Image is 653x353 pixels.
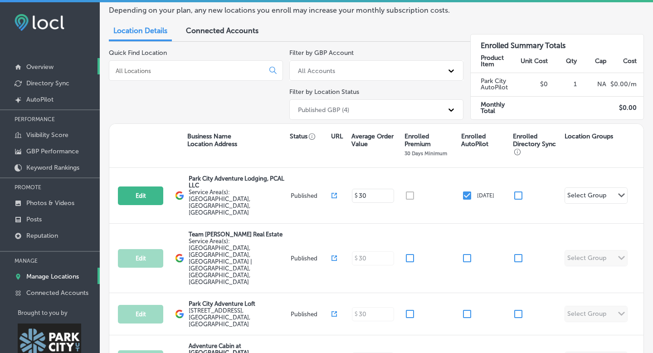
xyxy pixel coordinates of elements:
[26,79,69,87] p: Directory Sync
[189,175,288,189] p: Park City Adventure Lodging, PCAL LLC
[26,131,68,139] p: Visibility Score
[471,96,519,119] td: Monthly Total
[404,150,447,157] p: 30 Days Minimum
[189,238,252,285] span: Park City, UT, USA | Salt Lake City, UT, USA
[113,26,167,35] span: Location Details
[355,192,358,199] p: $
[189,300,288,307] p: Park City Adventure Loft
[291,311,331,318] p: Published
[298,106,349,113] div: Published GBP (4)
[298,67,335,74] div: All Accounts
[118,186,163,205] button: Edit
[351,132,400,148] p: Average Order Value
[548,50,577,73] th: Qty
[471,34,644,50] h3: Enrolled Summary Totals
[26,164,79,172] p: Keyword Rankings
[519,50,548,73] th: Unit Cost
[289,88,359,96] label: Filter by Location Status
[291,255,331,262] p: Published
[26,199,74,207] p: Photos & Videos
[567,191,606,202] div: Select Group
[26,216,42,223] p: Posts
[175,254,184,263] img: logo
[289,49,354,57] label: Filter by GBP Account
[291,192,331,199] p: Published
[404,132,457,148] p: Enrolled Premium
[477,192,494,199] p: [DATE]
[26,63,54,71] p: Overview
[461,132,508,148] p: Enrolled AutoPilot
[607,73,643,96] td: $ 0.00 /m
[175,309,184,319] img: logo
[519,73,548,96] td: $0
[187,132,237,148] p: Business Name Location Address
[577,50,606,73] th: Cap
[189,231,288,238] p: Team [PERSON_NAME] Real Estate
[109,6,457,15] p: Depending on your plan, any new locations you enroll may increase your monthly subscription costs.
[26,273,79,280] p: Manage Locations
[15,14,64,31] img: fda3e92497d09a02dc62c9cd864e3231.png
[607,96,643,119] td: $ 0.00
[26,96,54,103] p: AutoPilot
[290,132,331,140] p: Status
[118,305,163,324] button: Edit
[513,132,560,156] p: Enrolled Directory Sync
[189,307,288,328] label: [STREET_ADDRESS] , [GEOGRAPHIC_DATA], [GEOGRAPHIC_DATA]
[565,132,613,140] p: Location Groups
[118,249,163,268] button: Edit
[115,67,262,75] input: All Locations
[18,309,100,316] p: Brought to you by
[481,54,504,68] strong: Product Item
[26,147,79,155] p: GBP Performance
[577,73,606,96] td: NA
[331,132,343,140] p: URL
[175,191,184,200] img: logo
[186,26,258,35] span: Connected Accounts
[548,73,577,96] td: 1
[471,73,519,96] td: Park City AutoPilot
[607,50,643,73] th: Cost
[26,289,88,297] p: Connected Accounts
[26,232,58,240] p: Reputation
[189,189,250,216] span: Park City, UT, USA
[109,49,167,57] label: Quick Find Location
